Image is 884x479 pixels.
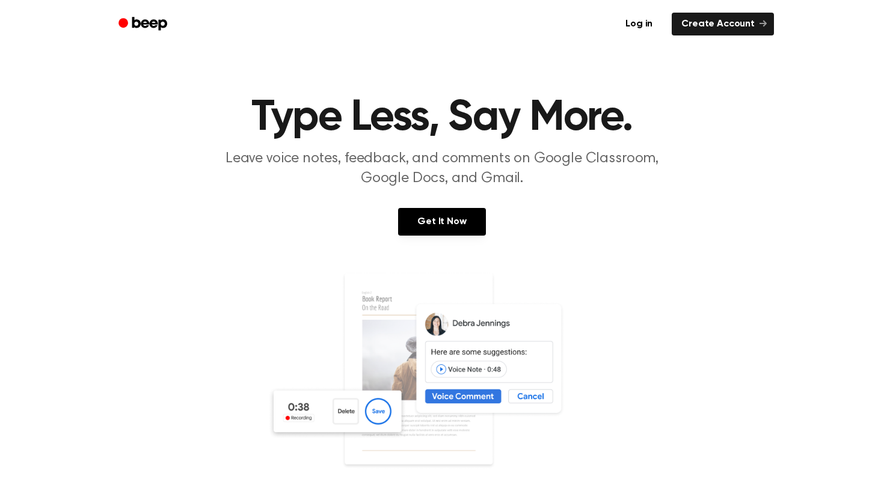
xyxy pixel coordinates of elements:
a: Log in [613,10,665,38]
p: Leave voice notes, feedback, and comments on Google Classroom, Google Docs, and Gmail. [211,149,673,189]
h1: Type Less, Say More. [134,96,750,139]
a: Get It Now [398,208,485,236]
a: Create Account [672,13,774,35]
a: Beep [110,13,178,36]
